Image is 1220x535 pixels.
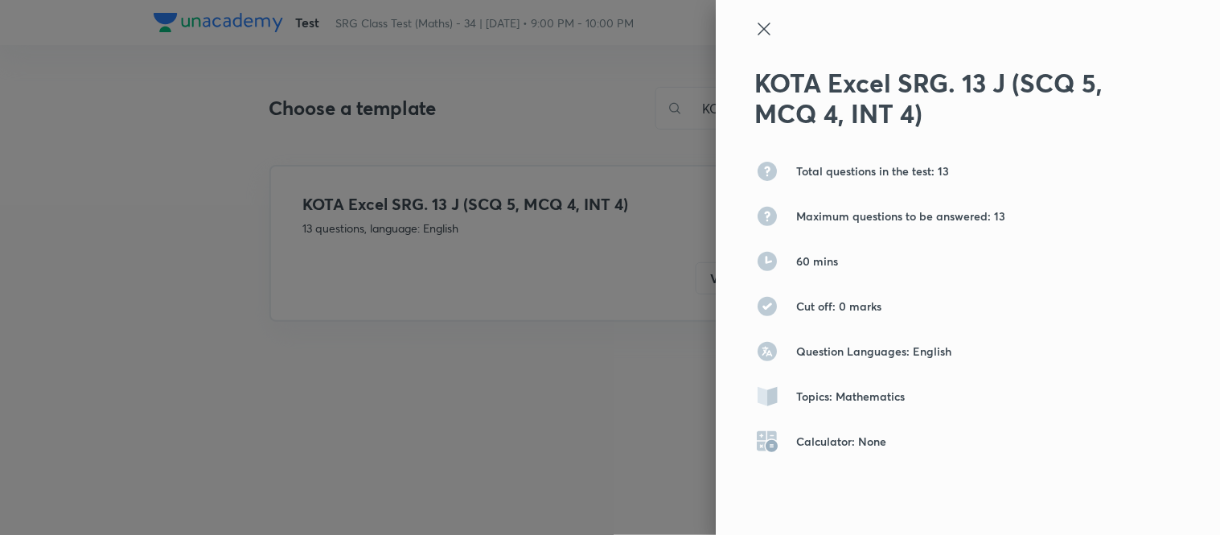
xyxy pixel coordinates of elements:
[796,163,949,179] p: Total questions in the test: 13
[754,339,780,364] img: Question Languages: English
[796,253,838,270] p: 60 mins
[796,433,886,450] p: Calculator: None
[754,158,780,184] img: Total questions in the test: 13
[796,343,951,360] p: Question Languages: English
[754,384,780,409] img: Topics: Mathematics
[796,208,1005,224] p: Maximum questions to be answered: 13
[796,388,905,405] p: Topics: Mathematics
[754,249,780,274] img: 60 mins
[754,294,780,319] img: Cut off: 0 marks
[754,68,1128,130] h2: KOTA Excel SRG. 13 J (SCQ 5, MCQ 4, INT 4)
[754,204,780,229] img: Maximum questions to be answered: 13
[754,429,780,455] img: Calculator: None
[796,298,881,315] p: Cut off: 0 marks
